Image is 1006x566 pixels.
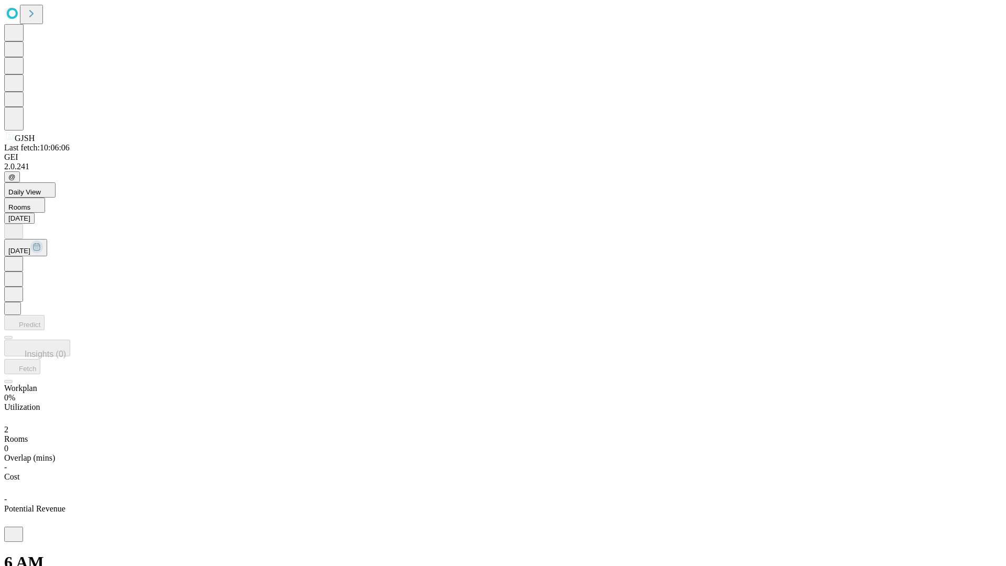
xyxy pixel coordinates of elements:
span: [DATE] [8,247,30,255]
div: GEI [4,153,1002,162]
span: Last fetch: 10:06:06 [4,143,70,152]
span: Cost [4,472,19,481]
button: @ [4,171,20,182]
span: Overlap (mins) [4,453,55,462]
span: @ [8,173,16,181]
span: Utilization [4,402,40,411]
span: Insights (0) [25,350,66,358]
button: Insights (0) [4,340,70,356]
span: Rooms [8,203,30,211]
span: Workplan [4,384,37,393]
button: Daily View [4,182,56,198]
span: - [4,463,7,472]
span: Daily View [8,188,41,196]
button: Rooms [4,198,45,213]
span: 0% [4,393,15,402]
button: [DATE] [4,239,47,256]
span: - [4,495,7,504]
span: Potential Revenue [4,504,65,513]
span: 0 [4,444,8,453]
button: Predict [4,315,45,330]
div: 2.0.241 [4,162,1002,171]
button: [DATE] [4,213,35,224]
span: 2 [4,425,8,434]
span: Rooms [4,434,28,443]
button: Fetch [4,359,40,374]
span: GJSH [15,134,35,143]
